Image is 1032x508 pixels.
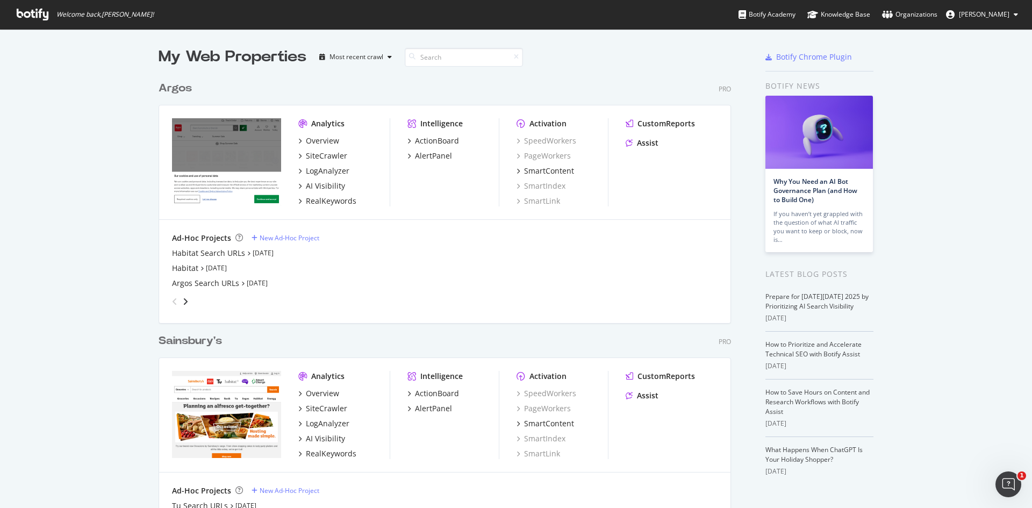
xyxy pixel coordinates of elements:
div: CustomReports [637,371,695,382]
div: LogAnalyzer [306,166,349,176]
a: SpeedWorkers [517,135,576,146]
a: LogAnalyzer [298,418,349,429]
div: Ad-Hoc Projects [172,233,231,244]
span: Welcome back, [PERSON_NAME] ! [56,10,154,19]
a: Assist [626,138,658,148]
a: SmartLink [517,448,560,459]
div: [DATE] [765,467,873,476]
a: [DATE] [247,278,268,288]
div: Most recent crawl [329,54,383,60]
a: AlertPanel [407,403,452,414]
button: [PERSON_NAME] [937,6,1027,23]
span: 1 [1017,471,1026,480]
a: Argos [159,81,196,96]
a: SmartIndex [517,433,565,444]
div: Pro [719,84,731,94]
a: ActionBoard [407,135,459,146]
a: SmartContent [517,418,574,429]
div: Sainsbury's [159,333,222,349]
div: My Web Properties [159,46,306,68]
input: Search [405,48,523,67]
a: Assist [626,390,658,401]
a: CustomReports [626,371,695,382]
a: ActionBoard [407,388,459,399]
div: [DATE] [765,313,873,323]
a: CustomReports [626,118,695,129]
a: [DATE] [206,263,227,273]
a: SpeedWorkers [517,388,576,399]
a: New Ad-Hoc Project [252,486,319,495]
div: RealKeywords [306,448,356,459]
div: SmartContent [524,166,574,176]
a: SmartLink [517,196,560,206]
a: RealKeywords [298,196,356,206]
div: AI Visibility [306,181,345,191]
div: SmartContent [524,418,574,429]
div: Botify Chrome Plugin [776,52,852,62]
a: Botify Chrome Plugin [765,52,852,62]
div: Intelligence [420,371,463,382]
a: AlertPanel [407,151,452,161]
div: ActionBoard [415,388,459,399]
div: Overview [306,388,339,399]
div: New Ad-Hoc Project [260,486,319,495]
div: Ad-Hoc Projects [172,485,231,496]
a: SmartContent [517,166,574,176]
a: How to Save Hours on Content and Research Workflows with Botify Assist [765,388,870,416]
a: PageWorkers [517,151,571,161]
div: SmartIndex [517,181,565,191]
div: RealKeywords [306,196,356,206]
div: angle-right [182,296,189,307]
a: AI Visibility [298,433,345,444]
div: Overview [306,135,339,146]
div: AlertPanel [415,151,452,161]
div: AI Visibility [306,433,345,444]
a: How to Prioritize and Accelerate Technical SEO with Botify Assist [765,340,862,359]
a: LogAnalyzer [298,166,349,176]
div: Knowledge Base [807,9,870,20]
a: AI Visibility [298,181,345,191]
div: [DATE] [765,361,873,371]
span: Charlie Kay [959,10,1009,19]
div: Botify Academy [739,9,795,20]
div: Analytics [311,371,345,382]
img: www.argos.co.uk [172,118,281,205]
a: RealKeywords [298,448,356,459]
img: Why You Need an AI Bot Governance Plan (and How to Build One) [765,96,873,169]
div: LogAnalyzer [306,418,349,429]
a: SiteCrawler [298,151,347,161]
a: Overview [298,388,339,399]
a: Habitat Search URLs [172,248,245,259]
a: New Ad-Hoc Project [252,233,319,242]
img: *.sainsburys.co.uk/ [172,371,281,458]
div: Organizations [882,9,937,20]
a: Habitat [172,263,198,274]
div: Activation [529,371,567,382]
a: Overview [298,135,339,146]
div: Intelligence [420,118,463,129]
a: PageWorkers [517,403,571,414]
a: [DATE] [253,248,274,257]
a: What Happens When ChatGPT Is Your Holiday Shopper? [765,445,863,464]
a: Argos Search URLs [172,278,239,289]
div: [DATE] [765,419,873,428]
div: SiteCrawler [306,403,347,414]
div: CustomReports [637,118,695,129]
div: AlertPanel [415,403,452,414]
iframe: Intercom live chat [995,471,1021,497]
div: Activation [529,118,567,129]
div: If you haven’t yet grappled with the question of what AI traffic you want to keep or block, now is… [773,210,865,244]
div: ActionBoard [415,135,459,146]
div: Latest Blog Posts [765,268,873,280]
a: Why You Need an AI Bot Governance Plan (and How to Build One) [773,177,857,204]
